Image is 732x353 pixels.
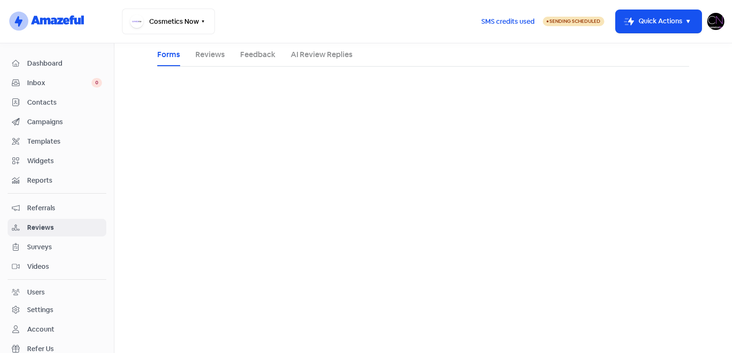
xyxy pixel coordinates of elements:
a: Settings [8,301,106,319]
span: Inbox [27,78,91,88]
span: Surveys [27,242,102,252]
span: Widgets [27,156,102,166]
a: AI Review Replies [291,49,353,60]
span: Templates [27,137,102,147]
a: Widgets [8,152,106,170]
span: Dashboard [27,59,102,69]
a: Reports [8,172,106,189]
a: Dashboard [8,55,106,72]
span: Reports [27,176,102,186]
a: Templates [8,133,106,150]
a: Users [8,284,106,301]
a: Referrals [8,199,106,217]
span: Campaigns [27,117,102,127]
a: SMS credits used [473,16,543,26]
a: Campaigns [8,113,106,131]
a: Surveys [8,238,106,256]
span: 0 [91,78,102,88]
div: Settings [27,305,53,315]
a: Sending Scheduled [543,16,604,27]
img: User [707,13,724,30]
div: Users [27,287,45,297]
button: Cosmetics Now [122,9,215,34]
span: Contacts [27,98,102,108]
span: Referrals [27,203,102,213]
a: Reviews [8,219,106,236]
a: Reviews [195,49,225,60]
div: Account [27,324,54,334]
a: Contacts [8,94,106,111]
span: Videos [27,262,102,272]
button: Quick Actions [616,10,701,33]
span: Reviews [27,223,102,233]
a: Feedback [240,49,275,60]
span: SMS credits used [481,17,535,27]
a: Videos [8,258,106,275]
a: Account [8,321,106,338]
a: Inbox 0 [8,74,106,92]
span: Sending Scheduled [549,18,600,24]
a: Forms [157,49,180,60]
